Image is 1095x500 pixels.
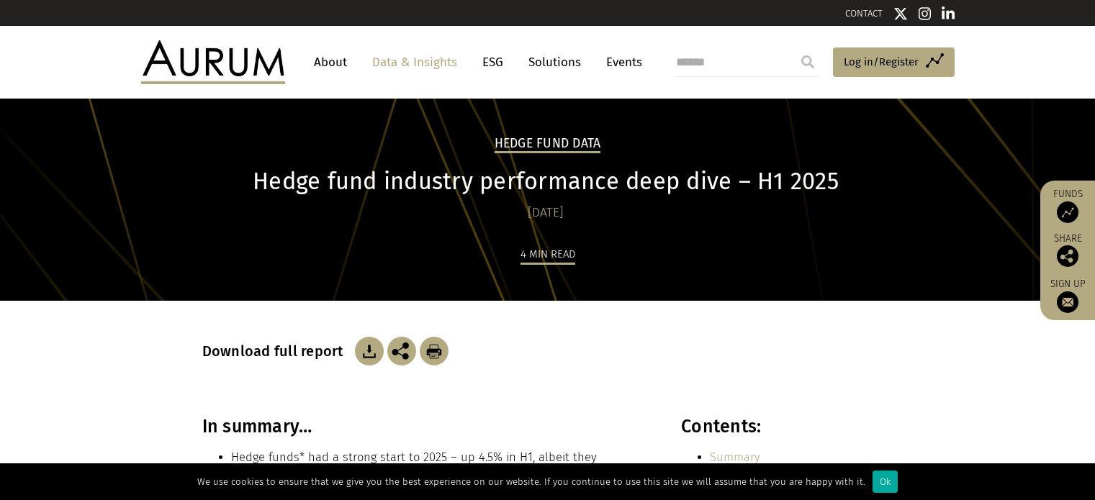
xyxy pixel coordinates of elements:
[942,6,955,21] img: Linkedin icon
[893,6,908,21] img: Twitter icon
[202,416,650,437] h3: In summary…
[833,47,955,78] a: Log in/Register
[1047,188,1088,223] a: Funds
[599,49,642,76] a: Events
[521,49,588,76] a: Solutions
[387,337,416,365] img: Share this post
[1057,245,1078,267] img: Share this post
[844,53,919,71] span: Log in/Register
[521,245,575,265] div: 4 min read
[873,471,898,493] div: Ok
[681,416,889,437] h3: Contents:
[202,342,351,360] h3: Download full report
[365,49,464,76] a: Data & Insights
[1047,278,1088,313] a: Sign up
[845,8,883,19] a: CONTACT
[420,337,449,365] img: Download Article
[202,168,890,196] h1: Hedge fund industry performance deep dive – H1 2025
[202,203,890,223] div: [DATE]
[793,47,822,76] input: Submit
[495,136,601,153] h2: Hedge Fund Data
[1047,234,1088,267] div: Share
[1057,201,1078,223] img: Access Funds
[710,450,760,464] a: Summary
[307,49,354,76] a: About
[475,49,510,76] a: ESG
[1057,291,1078,313] img: Sign up to our newsletter
[141,40,285,83] img: Aurum
[355,337,384,365] img: Download Article
[231,448,650,486] li: Hedge funds* had a strong start to 2025 – up 4.5% in H1, albeit they underperformed bonds**, +7.3...
[919,6,932,21] img: Instagram icon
